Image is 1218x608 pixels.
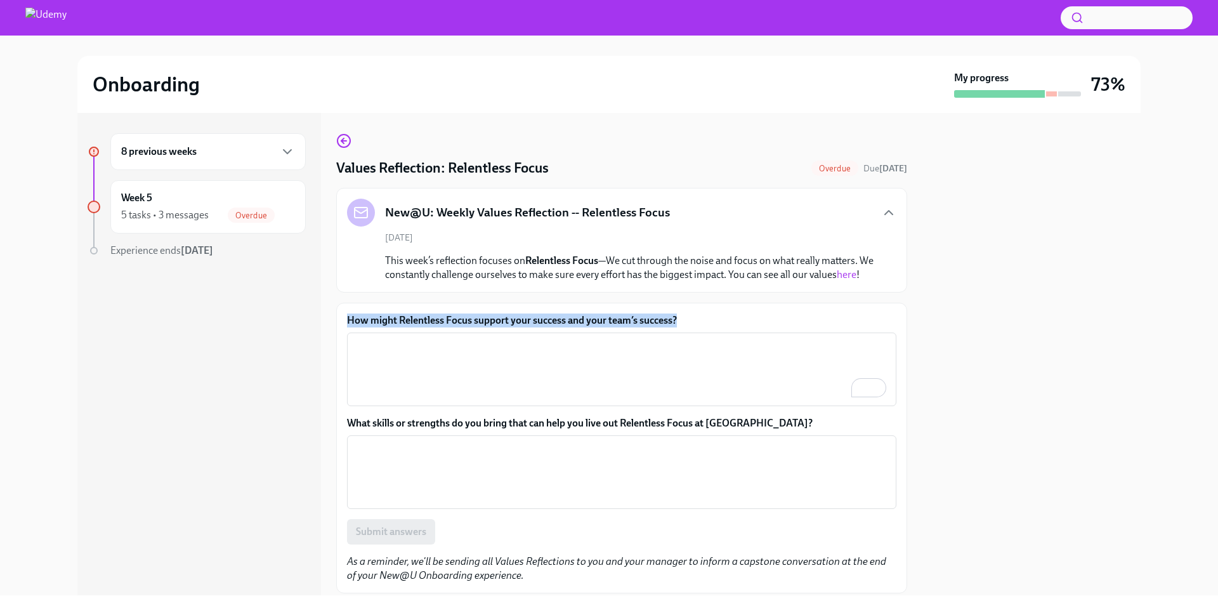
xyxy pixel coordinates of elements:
h5: New@U: Weekly Values Reflection -- Relentless Focus [385,204,670,221]
h6: Week 5 [121,191,152,205]
span: September 11th, 2025 10:00 [863,162,907,175]
h6: 8 previous weeks [121,145,197,159]
span: [DATE] [385,232,413,244]
textarea: To enrich screen reader interactions, please activate Accessibility in Grammarly extension settings [355,339,889,400]
span: Due [863,163,907,174]
strong: Relentless Focus [525,254,598,267]
label: How might Relentless Focus support your success and your team’s success? [347,314,896,327]
strong: [DATE] [879,163,907,174]
h2: Onboarding [93,72,200,97]
a: Week 55 tasks • 3 messagesOverdue [88,180,306,234]
div: 8 previous weeks [110,133,306,170]
label: What skills or strengths do you bring that can help you live out Relentless Focus at [GEOGRAPHIC_... [347,416,896,430]
span: Overdue [228,211,275,220]
span: Overdue [811,164,858,173]
strong: My progress [954,71,1009,85]
strong: [DATE] [181,244,213,256]
h3: 73% [1091,73,1125,96]
span: Experience ends [110,244,213,256]
a: here [837,268,856,281]
h4: Values Reflection: Relentless Focus [336,159,549,178]
em: As a reminder, we'll be sending all Values Reflections to you and your manager to inform a capsto... [347,555,886,581]
div: 5 tasks • 3 messages [121,208,209,222]
p: This week’s reflection focuses on —We cut through the noise and focus on what really matters. We ... [385,254,876,282]
img: Udemy [25,8,67,28]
